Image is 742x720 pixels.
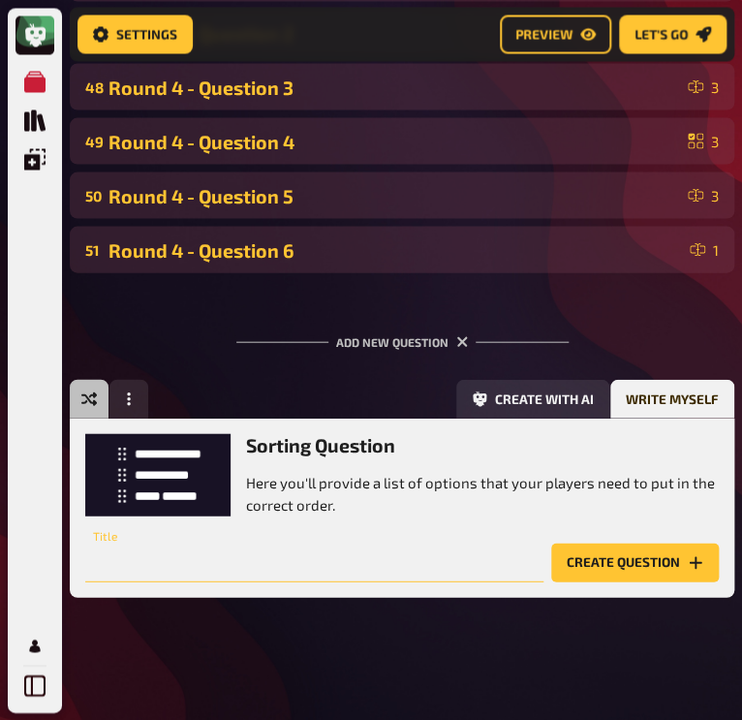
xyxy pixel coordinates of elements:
p: Here you'll provide a list of options that your players need to put in the correct order. [246,471,719,515]
a: Settings [77,16,193,54]
button: Write myself [610,379,734,418]
a: Preview [500,16,611,54]
div: Round 4 - Question 3 [108,76,680,98]
button: Create with AI [456,379,609,418]
div: 3 [688,187,719,203]
div: 1 [690,241,719,257]
a: Overlays [15,140,54,178]
a: Quiz Library [15,101,54,140]
a: My Account [15,626,54,665]
div: Round 4 - Question 4 [108,130,680,152]
div: Round 4 - Question 5 [108,184,680,206]
div: Add new question [236,303,569,363]
div: 48 [85,78,101,95]
div: 51 [85,240,101,258]
input: Title [85,543,543,581]
div: 3 [688,133,719,148]
span: Let's go [634,28,688,42]
span: Settings [116,28,177,42]
div: 3 [688,78,719,94]
h3: Sorting Question [246,433,719,455]
div: Round 4 - Question 6 [108,238,682,261]
a: Let's go [619,16,727,54]
div: 50 [85,186,101,203]
a: My Quizzes [15,62,54,101]
span: Preview [515,28,572,42]
div: 49 [85,132,101,149]
button: Create question [551,543,719,581]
